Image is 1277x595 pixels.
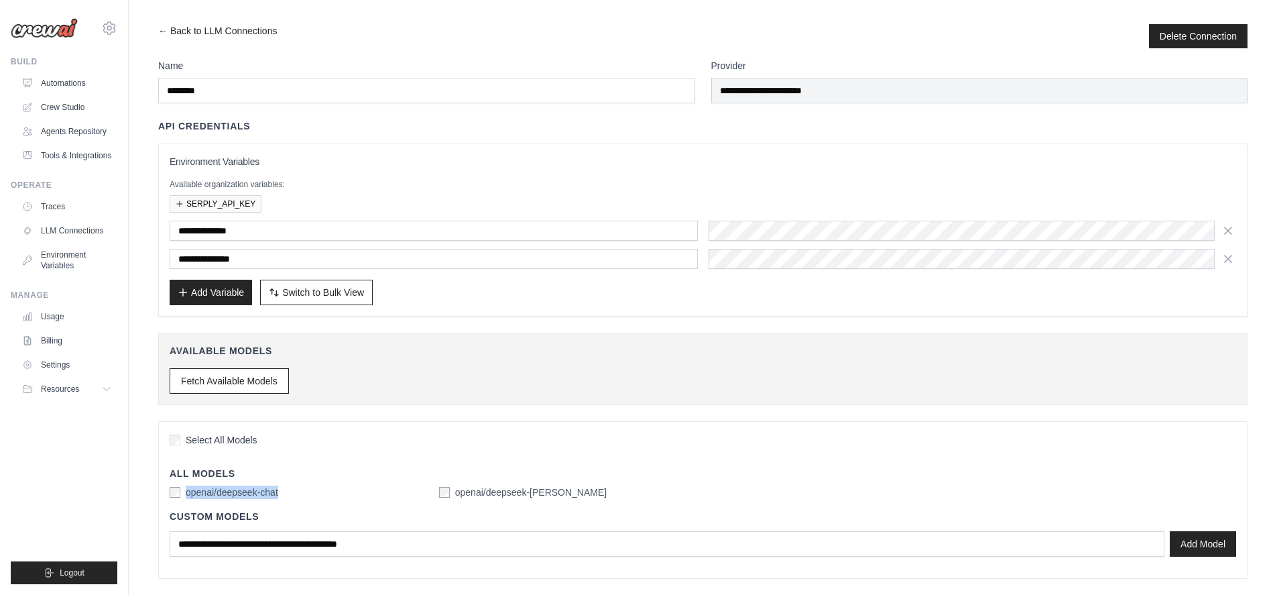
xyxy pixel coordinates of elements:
[170,467,1236,480] h4: All Models
[60,567,84,578] span: Logout
[11,18,78,38] img: Logo
[282,286,364,299] span: Switch to Bulk View
[170,344,1236,358] h4: Available Models
[11,56,117,67] div: Build
[16,72,117,94] a: Automations
[16,196,117,217] a: Traces
[260,280,373,305] button: Switch to Bulk View
[11,561,117,584] button: Logout
[16,306,117,327] a: Usage
[170,155,1236,168] h3: Environment Variables
[16,121,117,142] a: Agents Repository
[158,119,250,133] h4: API Credentials
[170,487,180,498] input: openai/deepseek-chat
[170,435,180,445] input: Select All Models
[170,510,1236,523] h4: Custom Models
[158,24,277,48] a: ← Back to LLM Connections
[186,486,278,499] label: openai/deepseek-chat
[11,290,117,301] div: Manage
[455,486,607,499] label: openai/deepseek-reasoner
[16,244,117,276] a: Environment Variables
[711,59,1248,72] label: Provider
[170,179,1236,190] p: Available organization variables:
[16,354,117,376] a: Settings
[16,220,117,241] a: LLM Connections
[158,59,695,72] label: Name
[41,384,79,394] span: Resources
[11,180,117,191] div: Operate
[170,368,289,394] button: Fetch Available Models
[170,195,261,213] button: SERPLY_API_KEY
[170,280,252,305] button: Add Variable
[16,145,117,166] a: Tools & Integrations
[439,487,450,498] input: openai/deepseek-reasoner
[1160,30,1237,43] button: Delete Connection
[16,330,117,351] a: Billing
[16,378,117,400] button: Resources
[1170,531,1236,557] button: Add Model
[186,433,257,447] span: Select All Models
[16,97,117,118] a: Crew Studio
